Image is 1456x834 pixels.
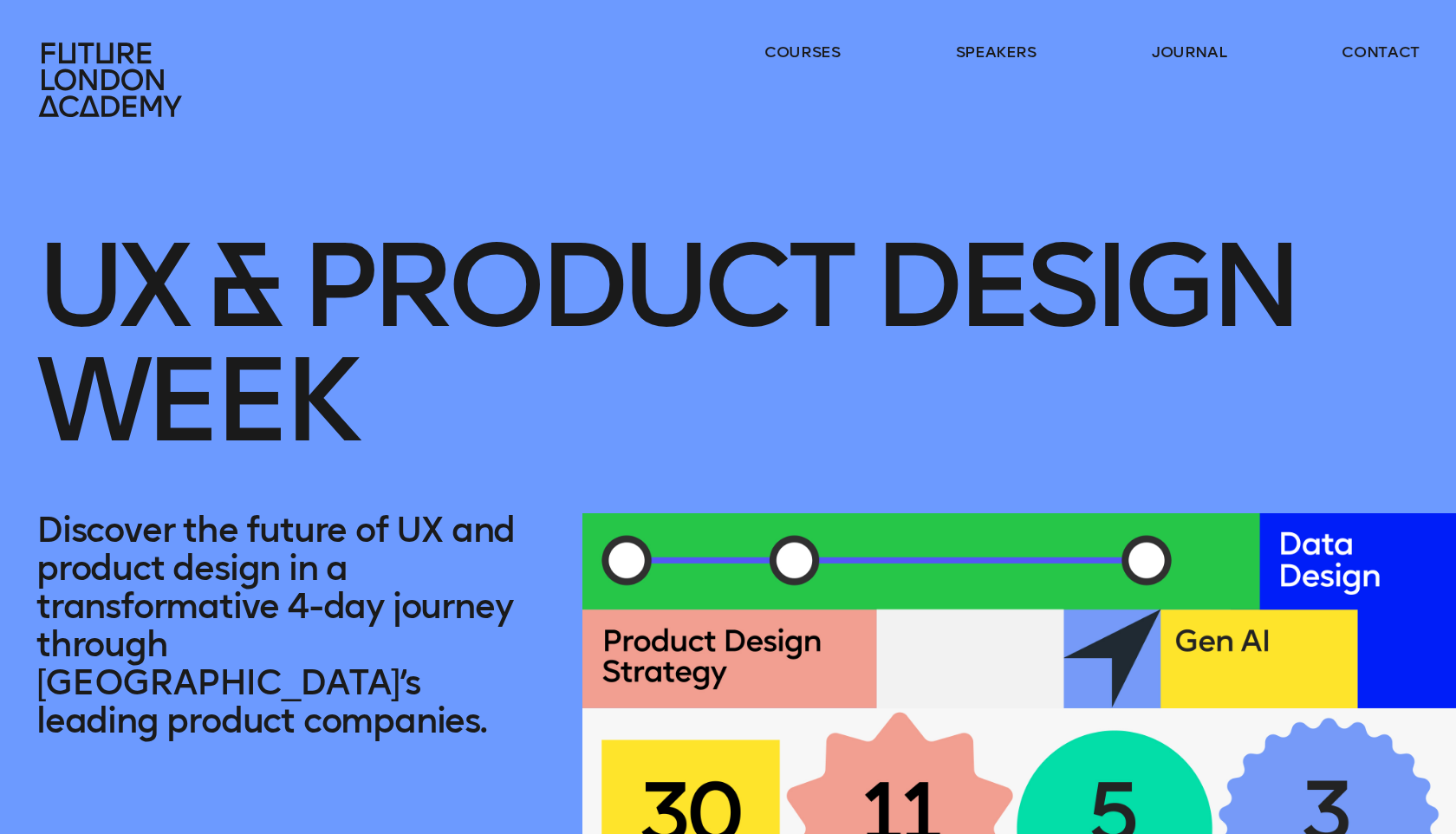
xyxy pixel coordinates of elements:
h1: UX & Product Design Week [36,118,1420,513]
a: journal [1152,42,1227,62]
p: Discover the future of UX and product design in a transformative 4-day journey through [GEOGRAPHI... [36,511,546,740]
a: courses [764,42,841,62]
a: speakers [956,42,1037,62]
a: contact [1342,42,1420,62]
